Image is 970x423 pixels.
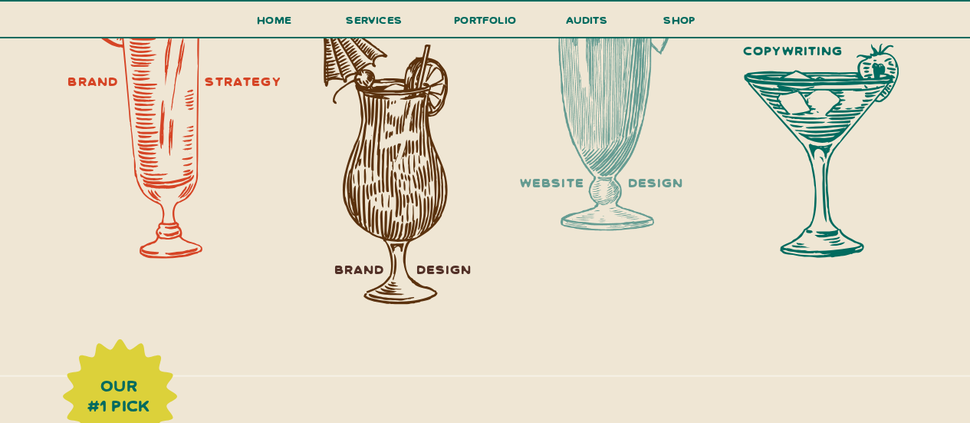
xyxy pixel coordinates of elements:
[261,253,545,286] h3: brand design
[80,375,158,418] a: our#1 pick
[251,10,298,38] a: Home
[33,65,317,125] h3: brand strategy
[460,167,744,201] h3: website design
[449,10,521,38] a: portfolio
[346,12,402,27] span: services
[564,10,610,37] a: audits
[80,375,158,418] h3: our #1 pick
[342,10,406,38] a: services
[725,35,861,69] h3: copywriting
[643,10,716,37] a: shop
